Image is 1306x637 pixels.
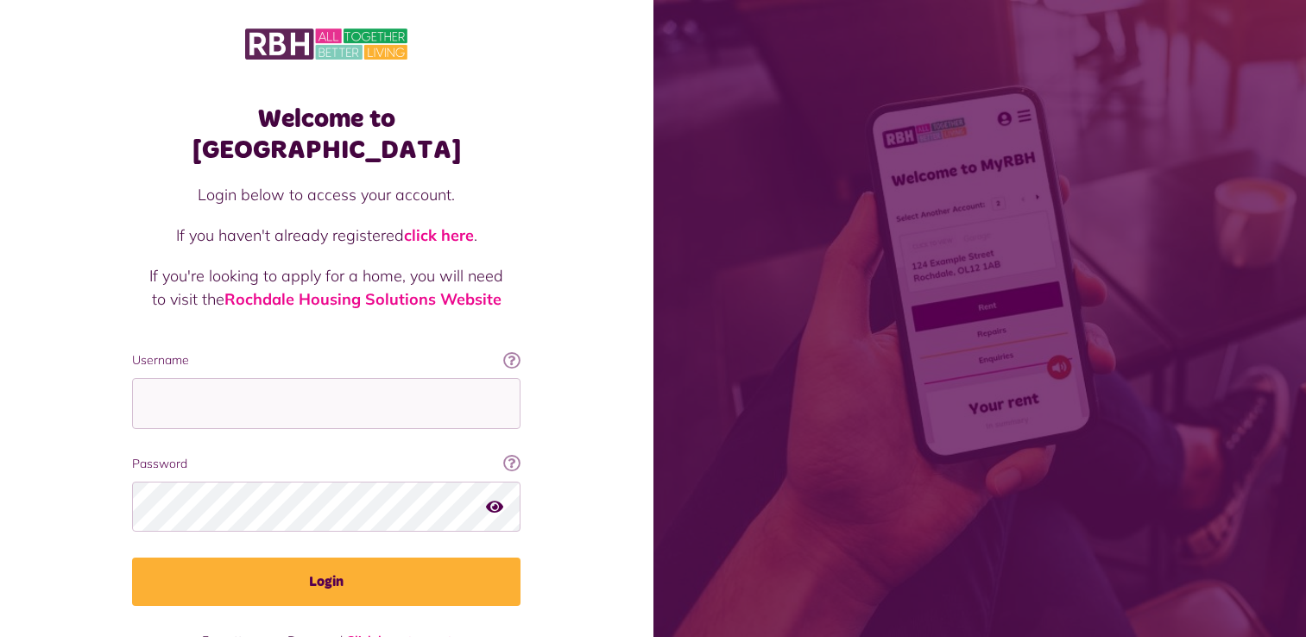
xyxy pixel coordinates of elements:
label: Username [132,351,521,369]
label: Password [132,455,521,473]
a: click here [404,225,474,245]
p: If you're looking to apply for a home, you will need to visit the [149,264,503,311]
img: MyRBH [245,26,407,62]
p: If you haven't already registered . [149,224,503,247]
button: Login [132,558,521,606]
a: Rochdale Housing Solutions Website [224,289,502,309]
p: Login below to access your account. [149,183,503,206]
h1: Welcome to [GEOGRAPHIC_DATA] [132,104,521,166]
